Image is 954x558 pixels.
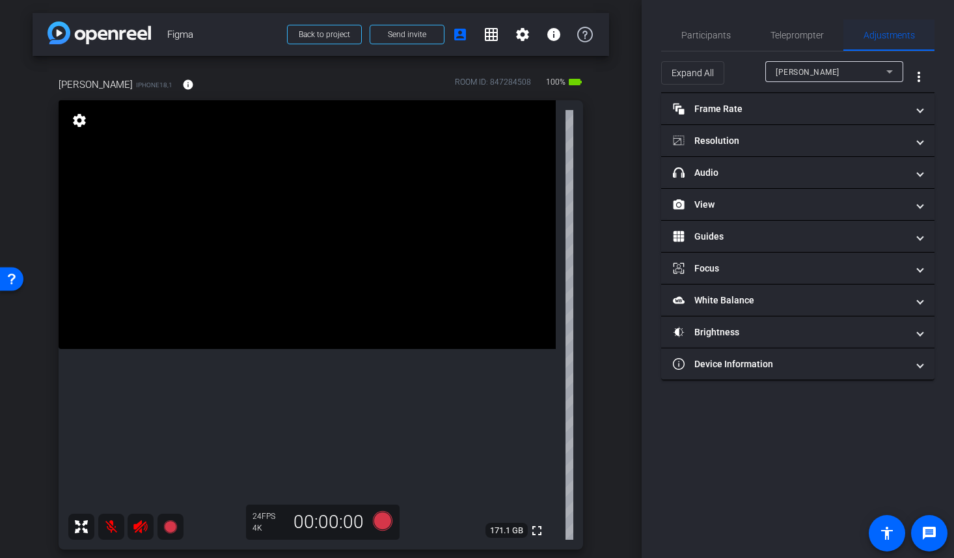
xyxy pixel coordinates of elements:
span: Teleprompter [770,31,824,40]
span: [PERSON_NAME] [776,68,839,77]
mat-panel-title: Focus [673,262,907,275]
mat-expansion-panel-header: View [661,189,934,220]
span: Adjustments [864,31,915,40]
span: Expand All [672,61,714,85]
mat-panel-title: Device Information [673,357,907,371]
mat-expansion-panel-header: Focus [661,253,934,284]
mat-panel-title: White Balance [673,294,907,307]
mat-expansion-panel-header: Resolution [661,125,934,156]
img: app-logo [48,21,151,44]
mat-expansion-panel-header: White Balance [661,285,934,316]
mat-panel-title: Frame Rate [673,102,907,116]
mat-icon: settings [70,113,89,128]
mat-panel-title: Audio [673,166,907,180]
mat-icon: message [921,525,937,541]
mat-icon: fullscreen [529,523,545,538]
div: 4K [252,523,285,533]
span: [PERSON_NAME] [59,77,133,92]
button: Back to project [287,25,362,44]
mat-expansion-panel-header: Device Information [661,348,934,380]
div: ROOM ID: 847284508 [455,76,531,95]
span: 171.1 GB [485,523,528,538]
button: Send invite [370,25,444,44]
mat-expansion-panel-header: Frame Rate [661,93,934,124]
mat-expansion-panel-header: Guides [661,221,934,252]
button: More Options for Adjustments Panel [903,61,934,92]
mat-icon: accessibility [879,525,895,541]
button: Expand All [661,61,724,85]
div: 00:00:00 [285,511,372,533]
mat-icon: info [182,79,194,91]
mat-icon: more_vert [911,69,927,85]
span: Send invite [388,29,426,40]
span: Figma [167,21,279,48]
mat-icon: settings [515,27,530,42]
span: Participants [681,31,731,40]
span: Back to project [299,30,350,39]
mat-panel-title: Brightness [673,326,907,339]
span: FPS [262,512,275,521]
span: iPhone18,1 [136,80,172,90]
mat-icon: info [546,27,562,42]
mat-icon: grid_on [484,27,499,42]
span: 100% [544,72,567,92]
mat-panel-title: View [673,198,907,212]
mat-icon: account_box [452,27,468,42]
mat-panel-title: Guides [673,230,907,244]
mat-expansion-panel-header: Audio [661,157,934,188]
div: 24 [252,511,285,522]
mat-expansion-panel-header: Brightness [661,316,934,348]
mat-panel-title: Resolution [673,134,907,148]
mat-icon: battery_std [567,74,583,90]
